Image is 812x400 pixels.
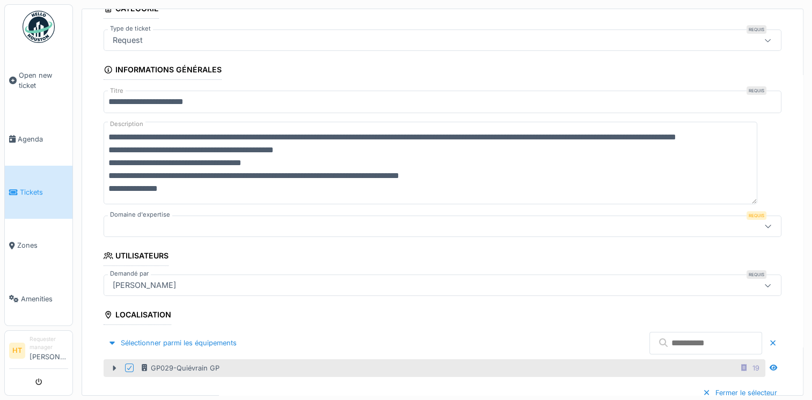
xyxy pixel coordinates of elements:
span: Zones [17,240,68,250]
span: Tickets [20,187,68,197]
span: Amenities [21,294,68,304]
label: Domaine d'expertise [108,210,172,219]
div: Requis [747,25,766,34]
img: Badge_color-CXgf-gQk.svg [23,11,55,43]
div: 19 [752,363,759,373]
label: Description [108,117,145,131]
label: Demandé par [108,269,151,278]
div: [PERSON_NAME] [108,279,180,291]
li: HT [9,343,25,359]
div: Localisation [104,307,171,325]
div: Requester manager [30,335,68,352]
label: Type de ticket [108,24,153,33]
div: Fermer le sélecteur [698,386,781,400]
span: Agenda [18,134,68,144]
span: Open new ticket [19,70,68,91]
label: Titre [108,86,126,95]
div: Requis [747,86,766,95]
a: HT Requester manager[PERSON_NAME] [9,335,68,369]
a: Amenities [5,272,72,325]
div: Request [108,34,147,46]
div: Informations générales [104,62,222,80]
div: Sélectionner parmi les équipements [104,336,241,350]
a: Tickets [5,166,72,219]
a: Agenda [5,113,72,166]
a: Open new ticket [5,49,72,113]
div: Catégorie [104,1,159,19]
a: Zones [5,219,72,272]
li: [PERSON_NAME] [30,335,68,366]
div: Requis [747,211,766,220]
div: GP029-Quiévrain GP [140,363,220,373]
div: Utilisateurs [104,248,169,266]
div: Requis [747,270,766,279]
